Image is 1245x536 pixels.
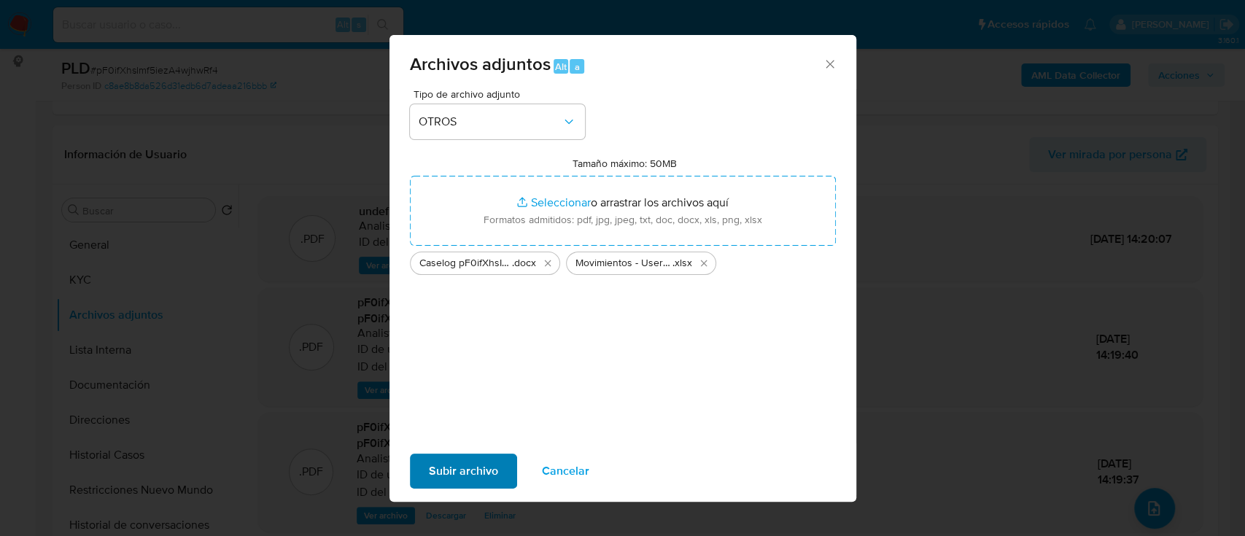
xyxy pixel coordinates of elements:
[419,114,562,129] span: OTROS
[575,60,580,74] span: a
[542,455,589,487] span: Cancelar
[410,246,836,275] ul: Archivos seleccionados
[523,454,608,489] button: Cancelar
[823,57,836,70] button: Cerrar
[539,255,556,272] button: Eliminar Caselog pF0ifXhsImf5iezA4wjhwRf4_2025_08_18_20_16_59.docx
[672,256,692,271] span: .xlsx
[414,89,589,99] span: Tipo de archivo adjunto
[419,256,512,271] span: Caselog pF0ifXhsImf5iezA4wjhwRf4_2025_08_18_20_16_59
[429,455,498,487] span: Subir archivo
[410,454,517,489] button: Subir archivo
[410,104,585,139] button: OTROS
[512,256,536,271] span: .docx
[575,256,672,271] span: Movimientos - User 281196912
[573,157,677,170] label: Tamaño máximo: 50MB
[555,60,567,74] span: Alt
[410,51,551,77] span: Archivos adjuntos
[695,255,713,272] button: Eliminar Movimientos - User 281196912.xlsx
